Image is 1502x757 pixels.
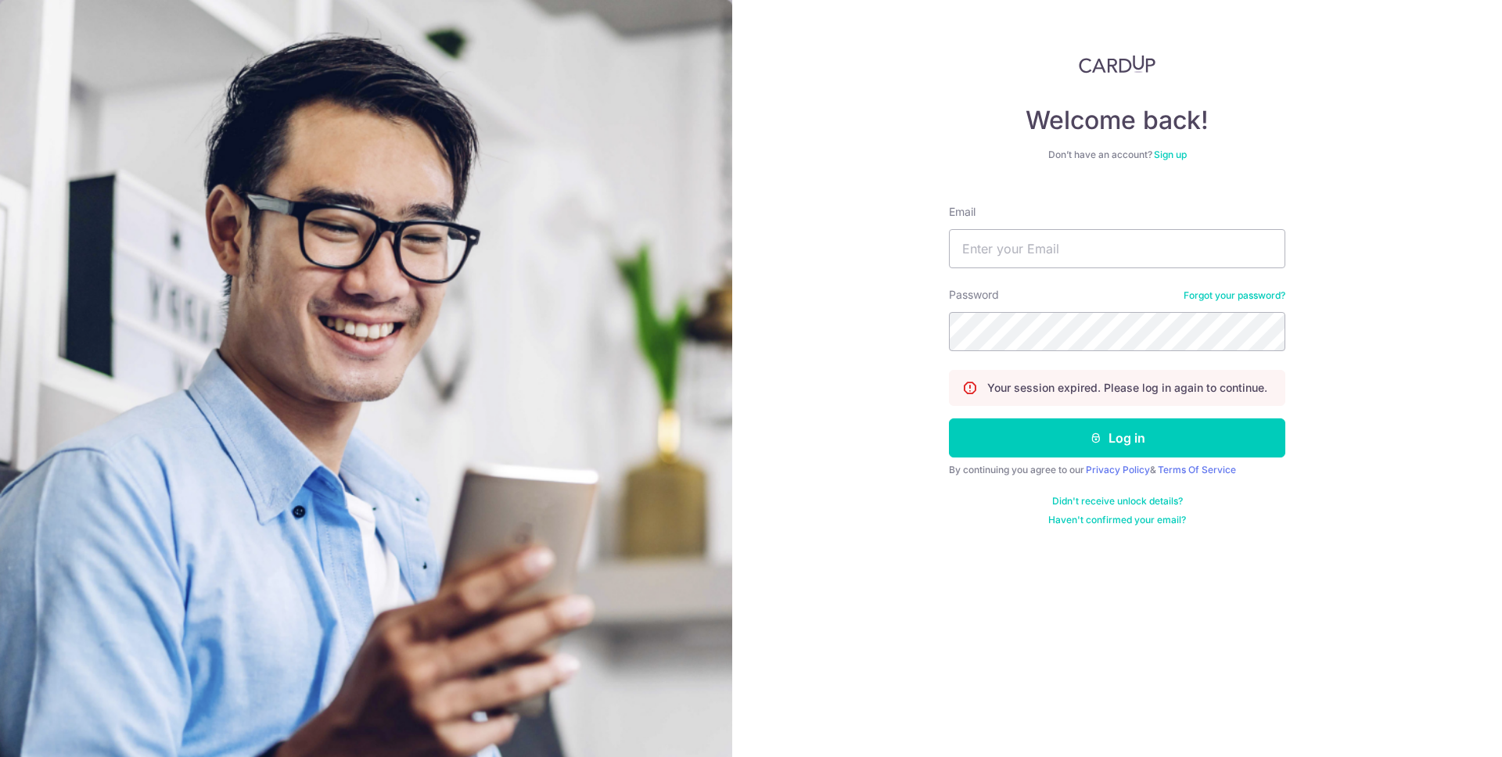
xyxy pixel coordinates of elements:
img: CardUp Logo [1079,55,1155,74]
a: Didn't receive unlock details? [1052,495,1183,508]
a: Terms Of Service [1158,464,1236,475]
a: Sign up [1154,149,1187,160]
button: Log in [949,418,1285,457]
input: Enter your Email [949,229,1285,268]
div: By continuing you agree to our & [949,464,1285,476]
p: Your session expired. Please log in again to continue. [987,380,1267,396]
label: Email [949,204,976,220]
div: Don’t have an account? [949,149,1285,161]
a: Forgot your password? [1184,289,1285,302]
a: Haven't confirmed your email? [1048,514,1186,526]
h4: Welcome back! [949,105,1285,136]
label: Password [949,287,999,303]
a: Privacy Policy [1086,464,1150,475]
